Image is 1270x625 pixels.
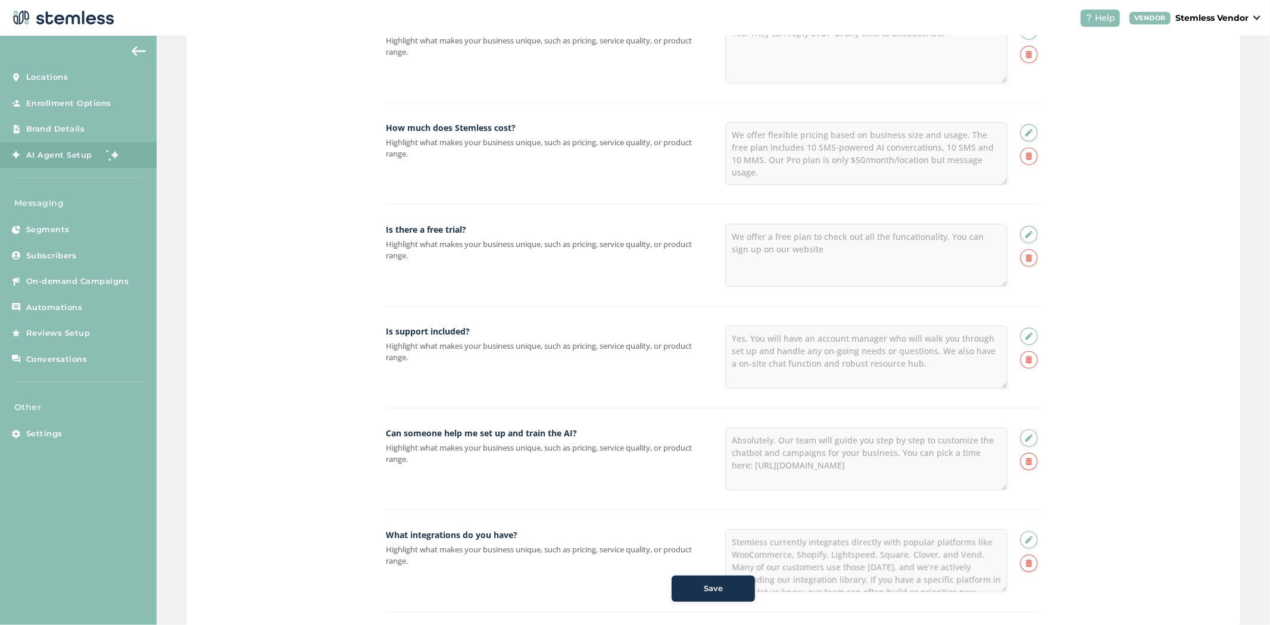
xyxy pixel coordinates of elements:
label: Highlight what makes your business unique, such as pricing, service quality, or product range. [386,544,701,567]
span: Segments [26,224,70,236]
p: Stemless Vendor [1175,12,1249,24]
span: Settings [26,428,63,440]
iframe: Chat Widget [1210,568,1270,625]
img: icon-circle-pen-0069d295.svg [1017,326,1041,349]
label: Is there a free trial? [386,224,466,235]
label: Highlight what makes your business unique, such as pricing, service quality, or product range. [386,442,701,465]
label: Highlight what makes your business unique, such as pricing, service quality, or product range. [386,340,701,364]
span: Brand Details [26,123,85,135]
img: icon-circle-pen-0069d295.svg [1017,529,1041,553]
img: icon-circle-pen-0069d295.svg [1017,122,1041,146]
img: icon-circle-pen-0069d295.svg [1017,224,1041,248]
img: icon-circle-pen-0069d295.svg [1017,427,1041,451]
label: What integrations do you have? [386,529,517,540]
img: glitter-stars-b7820f95.gif [101,143,125,167]
img: icon-help-white-03924b79.svg [1085,14,1093,21]
img: icon-circle-remove-5fff29a6.svg [1017,349,1041,373]
span: Reviews Setup [26,327,91,339]
img: icon-circle-remove-5fff29a6.svg [1017,451,1041,475]
img: icon-circle-remove-5fff29a6.svg [1017,146,1041,170]
label: Highlight what makes your business unique, such as pricing, service quality, or product range. [386,35,701,58]
img: icon-circle-remove-5fff29a6.svg [1017,248,1041,271]
label: Is support included? [386,326,470,337]
label: How much does Stemless cost? [386,122,516,133]
span: Conversations [26,354,88,365]
span: On-demand Campaigns [26,276,129,287]
span: Help [1095,12,1115,24]
img: icon-circle-remove-5fff29a6.svg [1017,553,1041,577]
span: Automations [26,302,83,314]
label: Highlight what makes your business unique, such as pricing, service quality, or product range. [386,137,701,160]
img: icon-arrow-back-accent-c549486e.svg [132,46,146,56]
img: icon_down-arrow-small-66adaf34.svg [1253,15,1260,20]
div: VENDOR [1129,12,1171,24]
span: Save [704,582,723,594]
span: Locations [26,71,68,83]
label: Highlight what makes your business unique, such as pricing, service quality, or product range. [386,239,701,262]
span: AI Agent Setup [26,149,92,161]
span: Subscribers [26,250,77,262]
img: icon-circle-remove-5fff29a6.svg [1017,44,1041,68]
button: Save [672,575,755,601]
img: logo-dark-0685b13c.svg [10,6,114,30]
label: Can someone help me set up and train the AI? [386,427,577,439]
span: Enrollment Options [26,98,111,110]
